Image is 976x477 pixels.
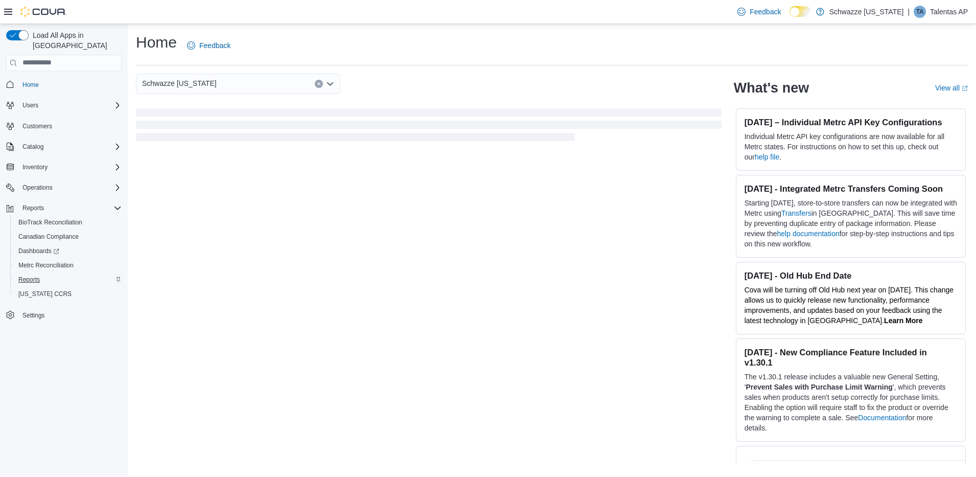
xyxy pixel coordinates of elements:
input: Dark Mode [789,6,811,17]
a: Reports [14,274,44,286]
a: Dashboards [14,245,63,257]
p: Starting [DATE], store-to-store transfers can now be integrated with Metrc using in [GEOGRAPHIC_D... [745,198,957,249]
h1: Home [136,32,177,53]
a: Dashboards [10,244,126,258]
button: Metrc Reconciliation [10,258,126,272]
h3: [DATE] - Integrated Metrc Transfers Coming Soon [745,184,957,194]
a: Canadian Compliance [14,231,83,243]
span: Feedback [199,40,230,51]
span: Cova will be turning off Old Hub next year on [DATE]. This change allows us to quickly release ne... [745,286,954,325]
h3: [DATE] - Old Hub End Date [745,270,957,281]
button: Reports [10,272,126,287]
span: Reports [14,274,122,286]
p: Schwazze [US_STATE] [829,6,904,18]
h3: [DATE] – Individual Metrc API Key Configurations [745,117,957,127]
span: Customers [22,122,52,130]
h2: What's new [734,80,809,96]
a: Feedback [733,2,785,22]
span: Operations [18,181,122,194]
button: Canadian Compliance [10,230,126,244]
span: Inventory [22,163,48,171]
span: Washington CCRS [14,288,122,300]
button: Settings [2,307,126,322]
span: BioTrack Reconciliation [18,218,82,226]
span: TA [916,6,923,18]
span: Reports [18,202,122,214]
span: Reports [22,204,44,212]
span: Home [22,81,39,89]
p: Talentas AP [930,6,968,18]
span: Settings [18,308,122,321]
span: Operations [22,184,53,192]
a: help file [755,153,779,161]
button: Operations [18,181,57,194]
p: | [908,6,910,18]
span: Users [18,99,122,111]
img: Cova [20,7,66,17]
button: Reports [18,202,48,214]
span: Canadian Compliance [14,231,122,243]
button: Users [18,99,42,111]
span: Feedback [750,7,781,17]
span: [US_STATE] CCRS [18,290,72,298]
h3: [DATE] - New Compliance Feature Included in v1.30.1 [745,347,957,368]
a: Settings [18,309,49,322]
a: Learn More [884,316,922,325]
button: Catalog [2,140,126,154]
a: Home [18,79,43,91]
a: View allExternal link [935,84,968,92]
span: Settings [22,311,44,320]
button: Home [2,77,126,92]
span: Catalog [22,143,43,151]
span: Load All Apps in [GEOGRAPHIC_DATA] [29,30,122,51]
span: BioTrack Reconciliation [14,216,122,229]
button: Open list of options [326,80,334,88]
span: Canadian Compliance [18,233,79,241]
span: Loading [136,110,722,143]
span: Dashboards [14,245,122,257]
button: BioTrack Reconciliation [10,215,126,230]
a: Transfers [781,209,811,217]
p: The v1.30.1 release includes a valuable new General Setting, ' ', which prevents sales when produ... [745,372,957,433]
a: Documentation [858,414,906,422]
a: Metrc Reconciliation [14,259,78,271]
span: Metrc Reconciliation [18,261,74,269]
p: Individual Metrc API key configurations are now available for all Metrc states. For instructions ... [745,131,957,162]
button: Inventory [2,160,126,174]
span: Dashboards [18,247,59,255]
strong: Prevent Sales with Purchase Limit Warning [746,383,892,391]
a: Feedback [183,35,235,56]
span: Users [22,101,38,109]
a: [US_STATE] CCRS [14,288,76,300]
button: Catalog [18,141,48,153]
nav: Complex example [6,73,122,349]
a: Customers [18,120,56,132]
button: Operations [2,180,126,195]
button: Inventory [18,161,52,173]
span: Schwazze [US_STATE] [142,77,217,89]
span: Catalog [18,141,122,153]
button: Reports [2,201,126,215]
span: Home [18,78,122,91]
span: Reports [18,276,40,284]
a: help documentation [777,230,840,238]
svg: External link [962,85,968,92]
span: Metrc Reconciliation [14,259,122,271]
button: Clear input [315,80,323,88]
div: Talentas AP [914,6,926,18]
span: Inventory [18,161,122,173]
span: Customers [18,120,122,132]
button: [US_STATE] CCRS [10,287,126,301]
button: Users [2,98,126,112]
a: BioTrack Reconciliation [14,216,86,229]
button: Customers [2,119,126,133]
